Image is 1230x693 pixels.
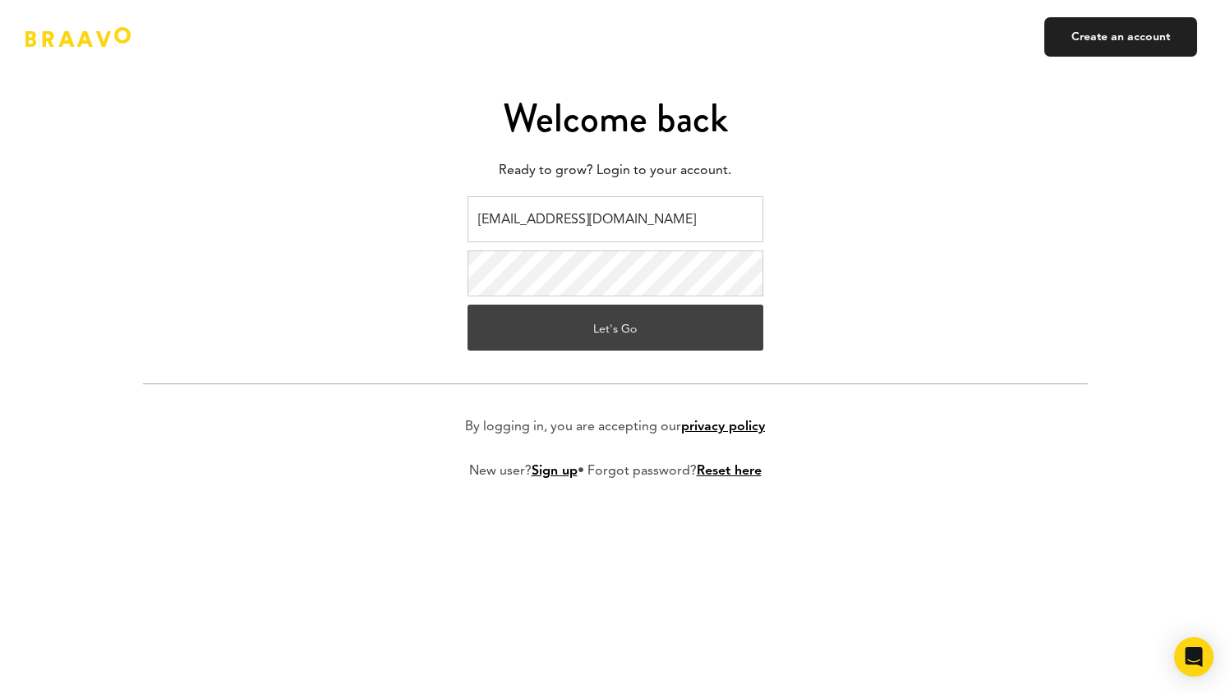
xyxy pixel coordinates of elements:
div: Open Intercom Messenger [1174,637,1214,677]
a: Reset here [697,465,762,478]
a: Create an account [1044,17,1197,57]
a: Sign up [532,465,578,478]
p: New user? • Forgot password? [469,461,762,481]
button: Let's Go [468,305,763,351]
p: Ready to grow? Login to your account. [143,158,1088,183]
span: Support [35,11,94,26]
a: privacy policy [681,420,765,434]
input: Email [468,196,763,242]
span: Welcome back [503,90,728,146]
p: By logging in, you are accepting our [465,417,765,437]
